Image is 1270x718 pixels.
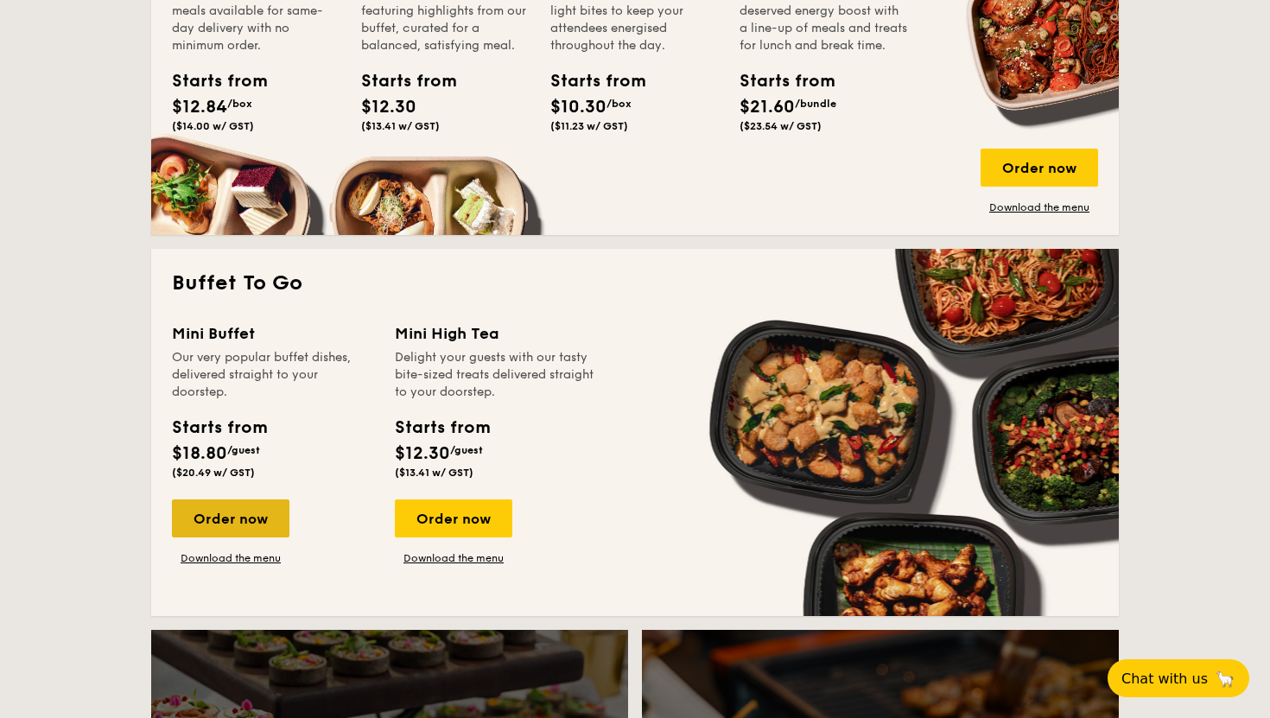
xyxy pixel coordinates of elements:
div: Delight your guests with our tasty bite-sized treats delivered straight to your doorstep. [395,349,597,401]
span: ($13.41 w/ GST) [361,120,440,132]
div: Starts from [172,415,266,441]
span: 🦙 [1215,669,1235,689]
div: Order now [395,499,512,537]
span: $12.84 [172,97,227,118]
span: /bundle [795,98,836,110]
div: Order now [172,499,289,537]
span: $21.60 [740,97,795,118]
div: Starts from [740,68,817,94]
div: Starts from [172,68,250,94]
a: Download the menu [981,200,1098,214]
span: /guest [450,444,483,456]
span: /guest [227,444,260,456]
span: /box [227,98,252,110]
span: Chat with us [1121,670,1208,687]
span: ($11.23 w/ GST) [550,120,628,132]
div: Mini High Tea [395,321,597,346]
div: Starts from [395,415,489,441]
a: Download the menu [172,551,289,565]
span: $10.30 [550,97,606,118]
span: /box [606,98,632,110]
div: Starts from [361,68,439,94]
span: $18.80 [172,443,227,464]
span: $12.30 [361,97,416,118]
button: Chat with us🦙 [1108,659,1249,697]
span: $12.30 [395,443,450,464]
h2: Buffet To Go [172,270,1098,297]
span: ($20.49 w/ GST) [172,467,255,479]
div: Order now [981,149,1098,187]
a: Download the menu [395,551,512,565]
div: Mini Buffet [172,321,374,346]
div: Our very popular buffet dishes, delivered straight to your doorstep. [172,349,374,401]
span: ($13.41 w/ GST) [395,467,473,479]
span: ($23.54 w/ GST) [740,120,822,132]
span: ($14.00 w/ GST) [172,120,254,132]
div: Starts from [550,68,628,94]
